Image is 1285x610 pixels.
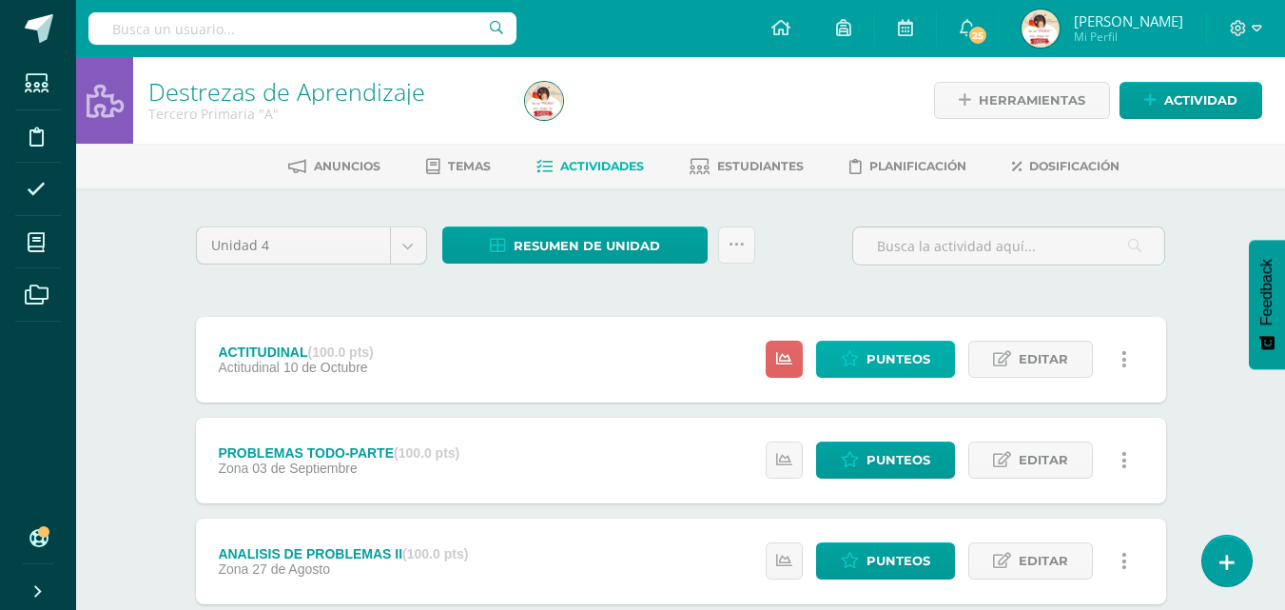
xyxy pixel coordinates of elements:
[866,443,930,478] span: Punteos
[148,75,425,108] a: Destrezas de Aprendizaje
[252,561,330,577] span: 27 de Agosto
[979,83,1085,118] span: Herramientas
[218,461,248,476] span: Zona
[88,12,516,45] input: Busca un usuario...
[148,105,502,123] div: Tercero Primaria 'A'
[1074,11,1183,30] span: [PERSON_NAME]
[314,159,380,173] span: Anuncios
[1029,159,1120,173] span: Dosificación
[442,226,708,264] a: Resumen de unidad
[211,227,376,264] span: Unidad 4
[283,360,368,375] span: 10 de Octubre
[690,151,804,182] a: Estudiantes
[1022,10,1060,48] img: 5414aac5e68c0dedcba2b973b42d5870.png
[218,344,373,360] div: ACTITUDINAL
[197,227,426,264] a: Unidad 4
[402,546,468,561] strong: (100.0 pts)
[1120,82,1262,119] a: Actividad
[308,344,374,360] strong: (100.0 pts)
[1019,443,1068,478] span: Editar
[525,82,563,120] img: 5414aac5e68c0dedcba2b973b42d5870.png
[218,445,459,461] div: PROBLEMAS TODO-PARTE
[514,228,660,264] span: Resumen de unidad
[1019,543,1068,579] span: Editar
[148,78,502,105] h1: Destrezas de Aprendizaje
[869,159,966,173] span: Planificación
[853,227,1164,265] input: Busca la actividad aquí...
[849,151,966,182] a: Planificación
[1019,342,1068,377] span: Editar
[426,151,491,182] a: Temas
[560,159,644,173] span: Actividades
[866,342,930,377] span: Punteos
[866,543,930,579] span: Punteos
[218,360,280,375] span: Actitudinal
[218,561,248,577] span: Zona
[816,442,955,479] a: Punteos
[1012,151,1120,182] a: Dosificación
[1164,83,1237,118] span: Actividad
[288,151,380,182] a: Anuncios
[967,25,988,46] span: 25
[536,151,644,182] a: Actividades
[1074,29,1183,45] span: Mi Perfil
[934,82,1110,119] a: Herramientas
[717,159,804,173] span: Estudiantes
[1249,240,1285,369] button: Feedback - Mostrar encuesta
[394,445,459,461] strong: (100.0 pts)
[218,546,468,561] div: ANALISIS DE PROBLEMAS II
[448,159,491,173] span: Temas
[816,542,955,580] a: Punteos
[816,341,955,378] a: Punteos
[1258,259,1275,325] span: Feedback
[252,461,358,476] span: 03 de Septiembre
